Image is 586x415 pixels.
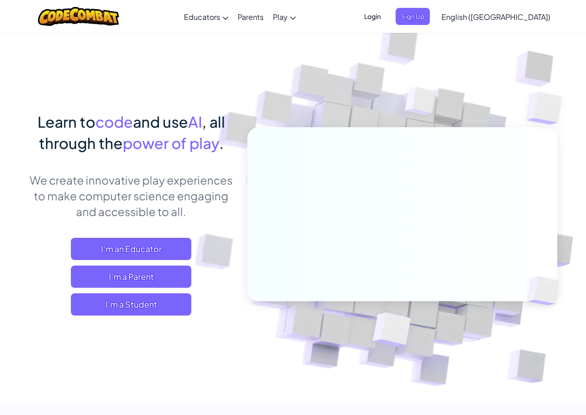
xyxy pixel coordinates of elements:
[71,293,191,316] button: I'm a Student
[441,12,550,22] span: English ([GEOGRAPHIC_DATA])
[71,238,191,260] a: I'm an Educator
[396,8,430,25] button: Sign Up
[188,112,202,131] span: AI
[359,8,386,25] button: Login
[268,4,301,29] a: Play
[350,293,433,370] img: Overlap cubes
[29,172,233,219] p: We create innovative play experiences to make computer science engaging and accessible to all.
[38,7,119,26] img: CodeCombat logo
[38,112,95,131] span: Learn to
[511,257,581,325] img: Overlap cubes
[133,112,188,131] span: and use
[123,134,219,152] span: power of play
[184,12,220,22] span: Educators
[273,12,288,22] span: Play
[219,134,224,152] span: .
[95,112,133,131] span: code
[233,4,268,29] a: Parents
[179,4,233,29] a: Educators
[71,266,191,288] a: I'm a Parent
[387,69,454,138] img: Overlap cubes
[437,4,555,29] a: English ([GEOGRAPHIC_DATA])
